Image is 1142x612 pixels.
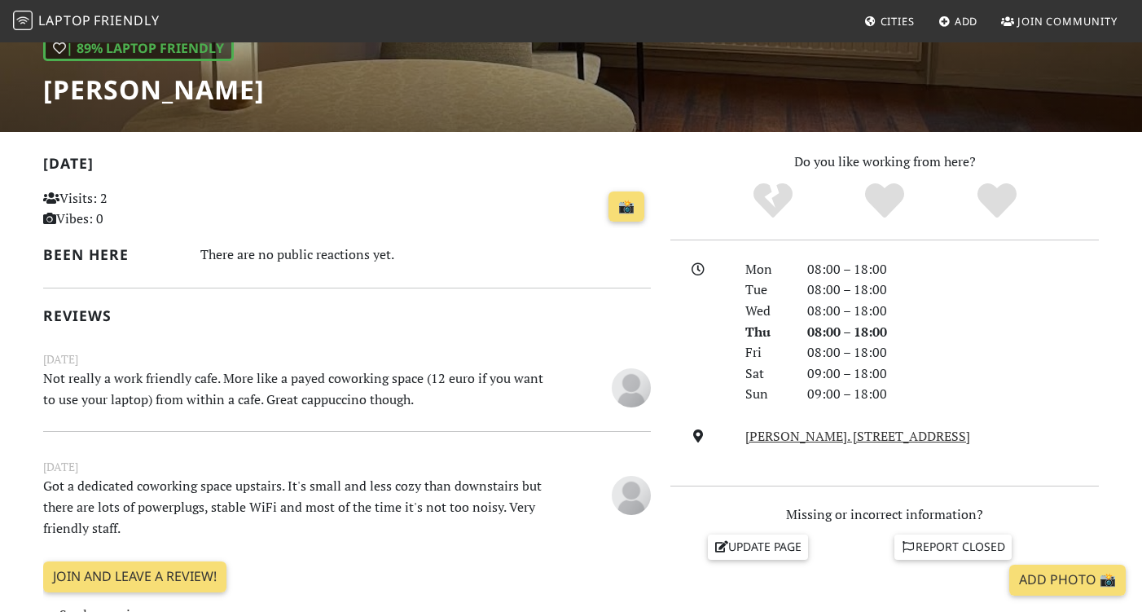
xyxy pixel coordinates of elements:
[736,301,797,322] div: Wed
[612,377,651,395] span: Anonymous
[612,485,651,503] span: Anonymous
[797,301,1109,322] div: 08:00 – 18:00
[745,427,970,445] a: [PERSON_NAME]. [STREET_ADDRESS]
[797,363,1109,385] div: 09:00 – 18:00
[858,7,921,36] a: Cities
[736,384,797,405] div: Sun
[932,7,985,36] a: Add
[881,14,915,29] span: Cities
[94,11,159,29] span: Friendly
[13,7,160,36] a: LaptopFriendly LaptopFriendly
[33,350,661,368] small: [DATE]
[1009,565,1126,596] a: Add Photo 📸
[38,11,91,29] span: Laptop
[670,152,1099,173] p: Do you like working from here?
[955,14,978,29] span: Add
[797,384,1109,405] div: 09:00 – 18:00
[736,259,797,280] div: Mon
[43,561,226,592] a: Join and leave a review!
[797,322,1109,343] div: 08:00 – 18:00
[608,192,644,222] a: 📸
[736,342,797,363] div: Fri
[43,188,233,230] p: Visits: 2 Vibes: 0
[736,280,797,301] div: Tue
[797,280,1109,301] div: 08:00 – 18:00
[33,368,556,410] p: Not really a work friendly cafe. More like a payed coworking space (12 euro if you want to use yo...
[995,7,1124,36] a: Join Community
[43,155,651,178] h2: [DATE]
[43,307,651,324] h2: Reviews
[670,504,1099,526] p: Missing or incorrect information?
[1017,14,1118,29] span: Join Community
[736,322,797,343] div: Thu
[797,259,1109,280] div: 08:00 – 18:00
[708,535,809,559] a: Update page
[717,181,829,222] div: No
[33,476,556,539] p: Got a dedicated coworking space upstairs. It's small and less cozy than downstairs but there are ...
[33,458,661,476] small: [DATE]
[736,363,797,385] div: Sat
[797,342,1109,363] div: 08:00 – 18:00
[828,181,941,222] div: Yes
[13,11,33,30] img: LaptopFriendly
[43,36,234,62] div: | 89% Laptop Friendly
[612,476,651,515] img: blank-535327c66bd565773addf3077783bbfce4b00ec00e9fd257753287c682c7fa38.png
[43,74,265,105] h1: [PERSON_NAME]
[612,368,651,407] img: blank-535327c66bd565773addf3077783bbfce4b00ec00e9fd257753287c682c7fa38.png
[941,181,1053,222] div: Definitely!
[200,243,652,266] div: There are no public reactions yet.
[894,535,1012,559] a: Report closed
[43,246,181,263] h2: Been here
